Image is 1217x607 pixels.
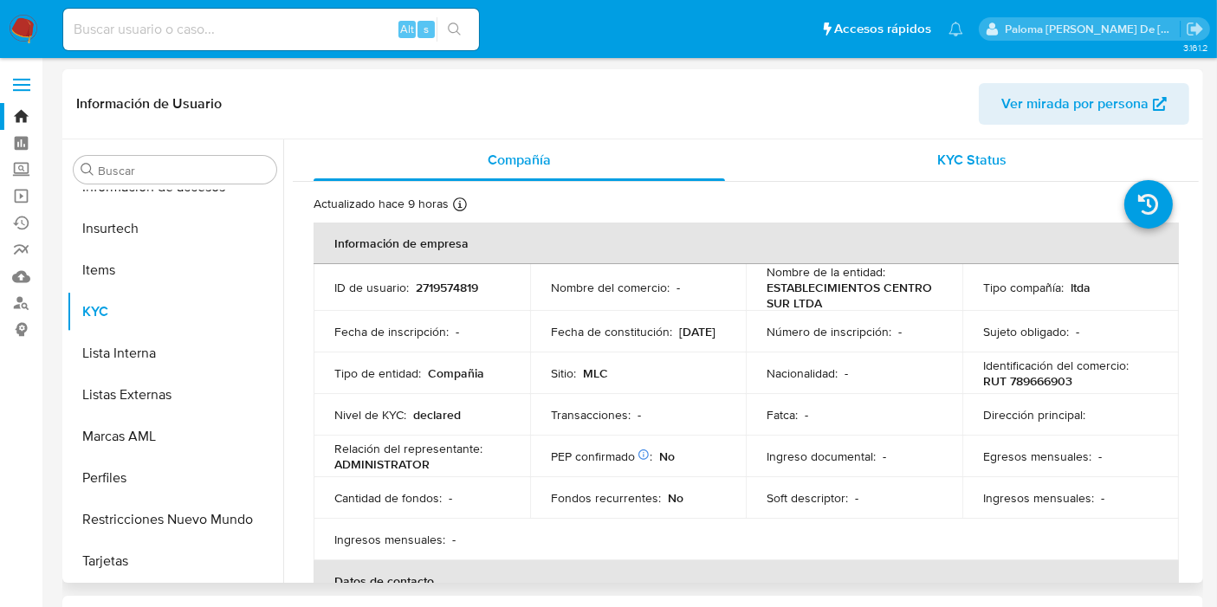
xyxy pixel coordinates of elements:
h1: Información de Usuario [76,95,222,113]
p: Nombre del comercio : [551,280,670,295]
span: Ver mirada por persona [1001,83,1149,125]
button: Ver mirada por persona [979,83,1189,125]
p: Actualizado hace 9 horas [314,196,449,212]
p: Identificación del comercio : [983,358,1129,373]
p: Dirección principal : [983,407,1085,423]
p: - [805,407,808,423]
p: MLC [583,365,608,381]
button: search-icon [437,17,472,42]
p: [DATE] [679,324,715,339]
button: KYC [67,291,283,333]
p: - [855,490,858,506]
p: - [638,407,641,423]
p: - [845,365,848,381]
p: Sujeto obligado : [983,324,1069,339]
p: PEP confirmado : [551,449,652,464]
p: Ingreso documental : [767,449,876,464]
p: - [1076,324,1079,339]
p: - [449,490,452,506]
a: Notificaciones [948,22,963,36]
p: paloma.falcondesoto@mercadolibre.cl [1006,21,1181,37]
p: - [456,324,459,339]
p: - [676,280,680,295]
a: Salir [1186,20,1204,38]
button: Lista Interna [67,333,283,374]
p: No [668,490,683,506]
p: Compañia [428,365,484,381]
p: Soft descriptor : [767,490,848,506]
p: Nacionalidad : [767,365,838,381]
p: - [1101,490,1104,506]
button: Items [67,249,283,291]
span: KYC Status [938,150,1007,170]
p: - [452,532,456,547]
p: - [898,324,902,339]
p: Número de inscripción : [767,324,891,339]
p: Fecha de inscripción : [334,324,449,339]
span: Accesos rápidos [834,20,931,38]
th: Información de empresa [314,223,1179,264]
p: Fecha de constitución : [551,324,672,339]
p: Fondos recurrentes : [551,490,661,506]
p: Tipo de entidad : [334,365,421,381]
p: Fatca : [767,407,798,423]
p: Relación del representante : [334,441,482,456]
p: Transacciones : [551,407,631,423]
p: ID de usuario : [334,280,409,295]
button: Listas Externas [67,374,283,416]
span: s [424,21,429,37]
p: Nombre de la entidad : [767,264,885,280]
p: Sitio : [551,365,576,381]
p: Cantidad de fondos : [334,490,442,506]
p: Ingresos mensuales : [334,532,445,547]
p: Egresos mensuales : [983,449,1091,464]
p: ESTABLECIMIENTOS CENTRO SUR LTDA [767,280,935,311]
button: Restricciones Nuevo Mundo [67,499,283,540]
input: Buscar usuario o caso... [63,18,479,41]
p: Ingresos mensuales : [983,490,1094,506]
p: Nivel de KYC : [334,407,406,423]
p: declared [413,407,461,423]
button: Perfiles [67,457,283,499]
p: - [883,449,886,464]
input: Buscar [98,163,269,178]
span: Compañía [488,150,551,170]
span: Alt [400,21,414,37]
p: ADMINISTRATOR [334,456,430,472]
p: - [1098,449,1102,464]
p: RUT 789666903 [983,373,1072,389]
p: ltda [1071,280,1091,295]
button: Insurtech [67,208,283,249]
p: Tipo compañía : [983,280,1064,295]
th: Datos de contacto [314,560,1179,602]
p: No [659,449,675,464]
button: Buscar [81,163,94,177]
p: 2719574819 [416,280,478,295]
button: Tarjetas [67,540,283,582]
button: Marcas AML [67,416,283,457]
